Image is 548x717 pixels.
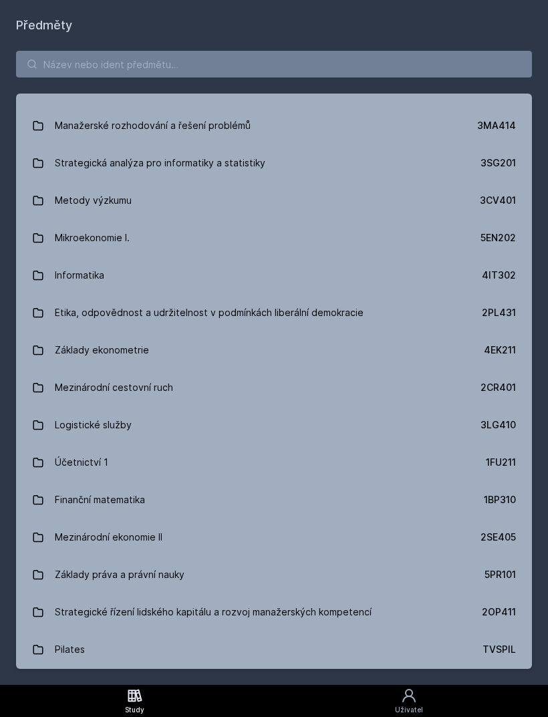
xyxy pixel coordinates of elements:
[16,369,532,406] a: Mezinárodní cestovní ruch 2CR401
[55,262,104,289] div: Informatika
[16,219,532,257] a: Mikroekonomie I. 5EN202
[55,524,162,551] div: Mezinárodní ekonomie II
[477,119,516,132] div: 3MA414
[55,225,130,251] div: Mikroekonomie I.
[482,306,516,319] div: 2PL431
[16,593,532,631] a: Strategické řízení lidského kapitálu a rozvoj manažerských kompetencí 2OP411
[483,643,516,656] div: TVSPIL
[55,412,132,438] div: Logistické služby
[480,194,516,207] div: 3CV401
[16,51,532,78] input: Název nebo ident předmětu…
[55,449,108,476] div: Účetnictví 1
[481,231,516,245] div: 5EN202
[482,605,516,619] div: 2OP411
[16,481,532,519] a: Finanční matematika 1BP310
[395,705,423,715] div: Uživatel
[16,331,532,369] a: Základy ekonometrie 4EK211
[481,418,516,432] div: 3LG410
[55,299,364,326] div: Etika, odpovědnost a udržitelnost v podmínkách liberální demokracie
[484,493,516,507] div: 1BP310
[55,561,184,588] div: Základy práva a právní nauky
[16,631,532,668] a: Pilates TVSPIL
[16,257,532,294] a: Informatika 4IT302
[16,519,532,556] a: Mezinárodní ekonomie II 2SE405
[55,374,173,401] div: Mezinárodní cestovní ruch
[16,294,532,331] a: Etika, odpovědnost a udržitelnost v podmínkách liberální demokracie 2PL431
[16,107,532,144] a: Manažerské rozhodování a řešení problémů 3MA414
[482,269,516,282] div: 4IT302
[16,406,532,444] a: Logistické služby 3LG410
[55,150,265,176] div: Strategická analýza pro informatiky a statistiky
[481,381,516,394] div: 2CR401
[55,486,145,513] div: Finanční matematika
[125,705,144,715] div: Study
[16,182,532,219] a: Metody výzkumu 3CV401
[55,599,372,625] div: Strategické řízení lidského kapitálu a rozvoj manažerských kompetencí
[55,112,251,139] div: Manažerské rozhodování a řešení problémů
[486,456,516,469] div: 1FU211
[55,337,149,364] div: Základy ekonometrie
[55,636,85,663] div: Pilates
[481,531,516,544] div: 2SE405
[16,144,532,182] a: Strategická analýza pro informatiky a statistiky 3SG201
[16,556,532,593] a: Základy práva a právní nauky 5PR101
[484,343,516,357] div: 4EK211
[16,444,532,481] a: Účetnictví 1 1FU211
[55,187,132,214] div: Metody výzkumu
[16,16,532,35] h1: Předměty
[16,668,532,706] a: Ekonomie I 3MI191
[485,568,516,581] div: 5PR101
[481,156,516,170] div: 3SG201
